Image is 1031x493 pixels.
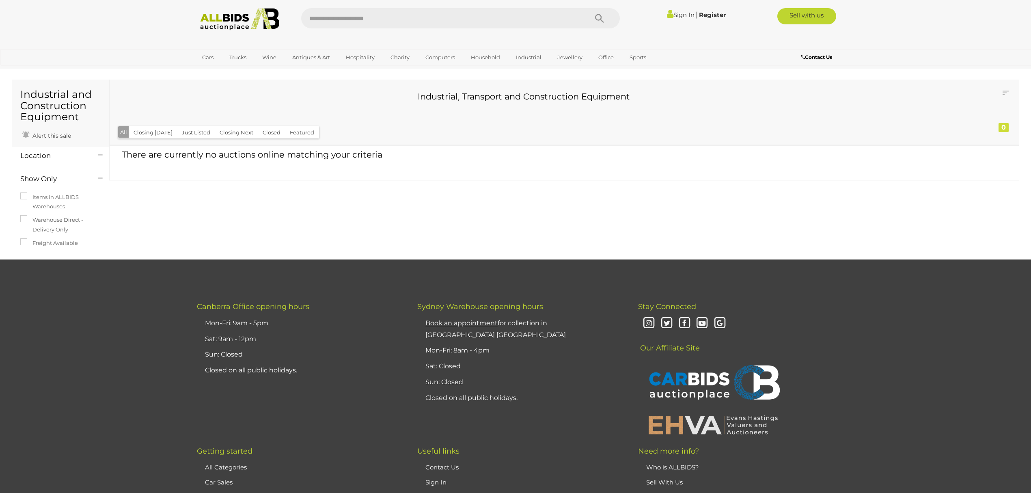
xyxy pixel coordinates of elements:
[667,11,695,19] a: Sign In
[801,53,834,62] a: Contact Us
[644,414,782,435] img: EHVA | Evans Hastings Valuers and Auctioneers
[695,316,710,331] i: Youtube
[122,149,382,160] span: There are currently no auctions online matching your criteria
[677,316,692,331] i: Facebook
[197,447,252,456] span: Getting started
[420,51,460,64] a: Computers
[801,54,832,60] b: Contact Us
[203,316,397,331] li: Mon-Fri: 9am - 5pm
[425,478,446,486] a: Sign In
[638,447,699,456] span: Need more info?
[124,92,924,101] h3: Industrial, Transport and Construction Equipment
[425,463,459,471] a: Contact Us
[341,51,380,64] a: Hospitality
[205,463,247,471] a: All Categories
[224,51,252,64] a: Trucks
[417,447,459,456] span: Useful links
[177,126,215,139] button: Just Listed
[20,192,101,212] label: Items in ALLBIDS Warehouses
[118,126,129,138] button: All
[20,89,101,123] h1: Industrial and Construction Equipment
[196,8,284,30] img: Allbids.com.au
[197,64,265,78] a: [GEOGRAPHIC_DATA]
[423,374,617,390] li: Sun: Closed
[999,123,1009,132] div: 0
[646,478,683,486] a: Sell With Us
[20,215,101,234] label: Warehouse Direct - Delivery Only
[287,51,335,64] a: Antiques & Art
[20,175,86,183] h4: Show Only
[638,302,696,311] span: Stay Connected
[696,10,698,19] span: |
[203,363,397,378] li: Closed on all public holidays.
[215,126,258,139] button: Closing Next
[129,126,177,139] button: Closing [DATE]
[579,8,620,28] button: Search
[423,359,617,374] li: Sat: Closed
[20,238,78,248] label: Freight Available
[285,126,319,139] button: Featured
[197,302,309,311] span: Canberra Office opening hours
[425,319,498,327] u: Book an appointment
[423,343,617,359] li: Mon-Fri: 8am - 4pm
[466,51,505,64] a: Household
[638,331,700,352] span: Our Affiliate Site
[423,390,617,406] li: Closed on all public holidays.
[197,51,219,64] a: Cars
[660,316,674,331] i: Twitter
[205,478,233,486] a: Car Sales
[646,463,699,471] a: Who is ALLBIDS?
[624,51,651,64] a: Sports
[699,11,726,19] a: Register
[30,132,71,139] span: Alert this sale
[777,8,836,24] a: Sell with us
[203,347,397,363] li: Sun: Closed
[385,51,415,64] a: Charity
[203,331,397,347] li: Sat: 9am - 12pm
[713,316,727,331] i: Google
[511,51,547,64] a: Industrial
[257,51,282,64] a: Wine
[417,302,543,311] span: Sydney Warehouse opening hours
[425,319,566,339] a: Book an appointmentfor collection in [GEOGRAPHIC_DATA] [GEOGRAPHIC_DATA]
[258,126,285,139] button: Closed
[644,357,782,410] img: CARBIDS Auctionplace
[20,152,86,160] h4: Location
[552,51,588,64] a: Jewellery
[642,316,656,331] i: Instagram
[20,129,73,141] a: Alert this sale
[593,51,619,64] a: Office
